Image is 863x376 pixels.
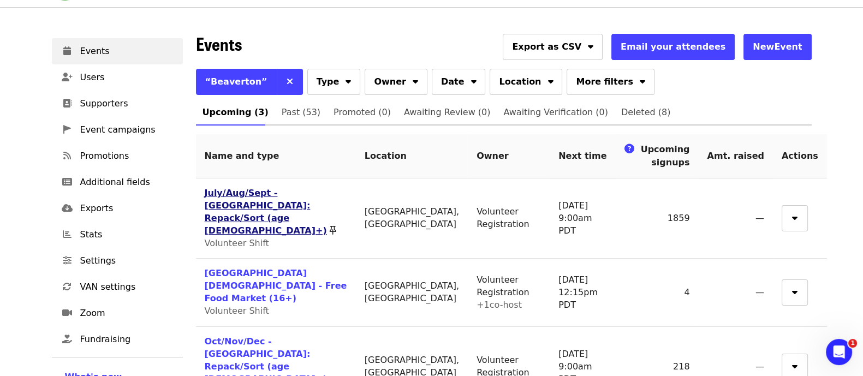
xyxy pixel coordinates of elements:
[327,99,397,126] a: Promoted (0)
[624,287,690,299] div: 4
[615,99,677,126] a: Deleted (8)
[52,300,183,326] a: Zoom
[63,124,71,135] i: pennant icon
[52,222,183,248] a: Stats
[512,40,581,53] span: Export as CSV
[468,259,550,327] td: Volunteer Registration
[330,225,336,236] i: thumbtack icon
[52,248,183,274] a: Settings
[317,75,340,88] span: Type
[621,105,670,120] span: Deleted (8)
[441,75,465,88] span: Date
[547,75,553,85] i: sort-down icon
[205,238,269,248] span: Volunteer Shift
[707,212,764,225] div: —
[588,40,593,50] i: sort-down icon
[52,91,183,117] a: Supporters
[52,64,183,91] a: Users
[80,97,174,110] span: Supporters
[63,255,72,266] i: sliders-h icon
[52,38,183,64] a: Events
[503,105,608,120] span: Awaiting Verification (0)
[205,188,327,236] a: July/Aug/Sept - [GEOGRAPHIC_DATA]: Repack/Sort (age [DEMOGRAPHIC_DATA]+)
[196,31,242,56] span: Events
[490,69,562,95] button: Location
[62,334,72,344] i: hand-holding-heart icon
[365,280,459,305] div: [GEOGRAPHIC_DATA], [GEOGRAPHIC_DATA]
[80,45,174,58] span: Events
[52,169,183,195] a: Additional fields
[356,134,468,178] th: Location
[52,117,183,143] a: Event campaigns
[773,134,827,178] th: Actions
[397,99,497,126] a: Awaiting Review (0)
[550,178,615,259] td: [DATE] 9:00am PDT
[641,144,690,168] span: Upcoming signups
[80,280,174,294] span: VAN settings
[497,99,614,126] a: Awaiting Verification (0)
[203,105,269,120] span: Upcoming (3)
[80,150,174,163] span: Promotions
[52,143,183,169] a: Promotions
[365,69,427,95] button: Owner
[80,123,174,136] span: Event campaigns
[624,361,690,373] div: 218
[275,99,327,126] a: Past (53)
[477,299,541,312] div: + 1 co-host
[205,268,347,303] a: [GEOGRAPHIC_DATA][DEMOGRAPHIC_DATA] - Free Food Market (16+)
[743,34,811,60] button: NewEvent
[550,259,615,327] td: [DATE] 12:15pm PDT
[611,34,735,60] button: Email your attendees
[196,99,275,126] a: Upcoming (3)
[567,69,654,95] button: More filters
[826,339,852,365] iframe: Intercom live chat
[80,254,174,267] span: Settings
[62,72,73,82] i: user-plus icon
[205,306,269,316] span: Volunteer Shift
[499,75,541,88] span: Location
[52,195,183,222] a: Exports
[62,203,73,213] i: cloud-download icon
[848,339,857,348] span: 1
[404,105,491,120] span: Awaiting Review (0)
[63,229,72,240] i: chart-bar icon
[80,71,174,84] span: Users
[307,69,361,95] button: Type
[640,75,645,85] i: sort-down icon
[282,105,320,120] span: Past (53)
[471,75,476,85] i: sort-down icon
[80,307,174,320] span: Zoom
[432,69,486,95] button: Date
[52,274,183,300] a: VAN settings
[792,360,797,370] i: sort-down icon
[63,98,72,109] i: address-book icon
[468,134,550,178] th: Owner
[503,34,603,60] button: Export as CSV
[624,143,634,155] i: question-circle icon
[707,361,764,373] div: —
[374,75,406,88] span: Owner
[63,151,71,161] i: rss icon
[365,206,459,231] div: [GEOGRAPHIC_DATA], [GEOGRAPHIC_DATA]
[413,75,418,85] i: sort-down icon
[792,285,797,296] i: sort-down icon
[62,177,72,187] i: list-alt icon
[63,282,72,292] i: sync icon
[792,211,797,222] i: sort-down icon
[52,326,183,353] a: Fundraising
[80,176,174,189] span: Additional fields
[707,151,764,161] span: Amt. raised
[550,134,615,178] th: Next time
[80,202,174,215] span: Exports
[707,287,764,299] div: —
[287,76,293,87] i: times icon
[63,46,71,56] i: calendar icon
[468,178,550,259] td: Volunteer Registration
[196,134,356,178] th: Name and type
[62,308,72,318] i: video icon
[80,228,174,241] span: Stats
[196,69,277,95] button: “Beaverton”
[346,75,351,85] i: sort-down icon
[334,105,391,120] span: Promoted (0)
[576,75,633,88] span: More filters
